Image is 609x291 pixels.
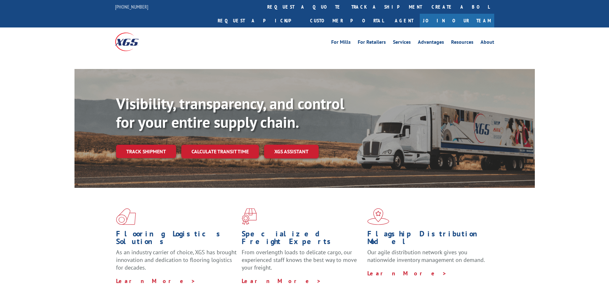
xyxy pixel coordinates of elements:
[181,145,259,158] a: Calculate transit time
[393,40,411,47] a: Services
[418,40,444,47] a: Advantages
[420,14,494,27] a: Join Our Team
[242,249,363,277] p: From overlength loads to delicate cargo, our experienced staff knows the best way to move your fr...
[242,230,363,249] h1: Specialized Freight Experts
[116,249,237,271] span: As an industry carrier of choice, XGS has brought innovation and dedication to flooring logistics...
[480,40,494,47] a: About
[213,14,305,27] a: Request a pickup
[358,40,386,47] a: For Retailers
[331,40,351,47] a: For Mills
[367,249,485,264] span: Our agile distribution network gives you nationwide inventory management on demand.
[388,14,420,27] a: Agent
[116,277,196,285] a: Learn More >
[451,40,473,47] a: Resources
[367,230,488,249] h1: Flagship Distribution Model
[367,270,447,277] a: Learn More >
[116,230,237,249] h1: Flooring Logistics Solutions
[305,14,388,27] a: Customer Portal
[367,208,389,225] img: xgs-icon-flagship-distribution-model-red
[115,4,148,10] a: [PHONE_NUMBER]
[116,145,176,158] a: Track shipment
[242,277,321,285] a: Learn More >
[264,145,319,158] a: XGS ASSISTANT
[116,94,344,132] b: Visibility, transparency, and control for your entire supply chain.
[116,208,136,225] img: xgs-icon-total-supply-chain-intelligence-red
[242,208,257,225] img: xgs-icon-focused-on-flooring-red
